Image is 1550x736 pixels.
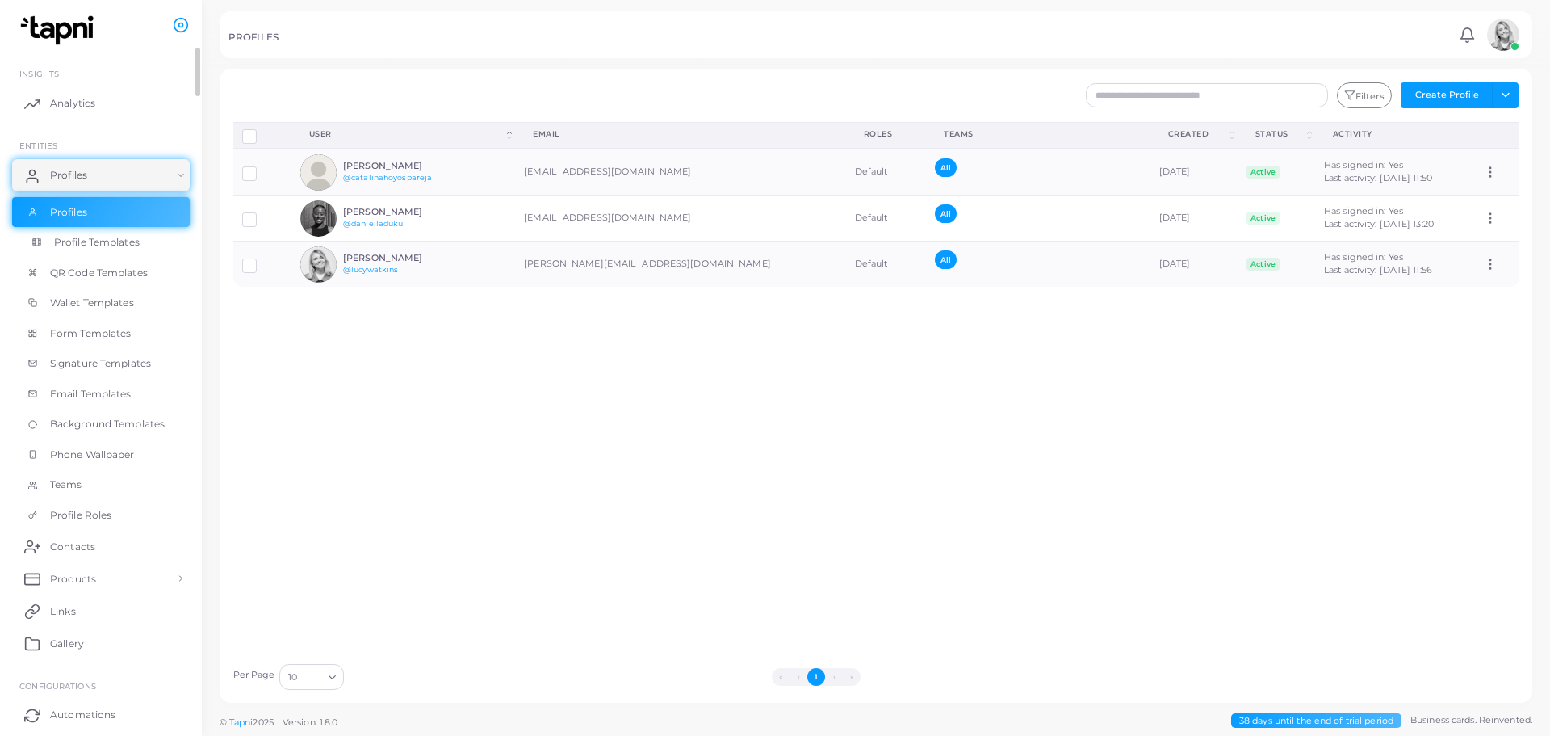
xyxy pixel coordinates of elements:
span: Profile Roles [50,508,111,523]
div: Teams [944,128,1133,140]
span: 2025 [253,716,273,730]
td: [EMAIL_ADDRESS][DOMAIN_NAME] [515,149,845,196]
div: Created [1168,128,1226,140]
span: Active [1246,166,1280,179]
span: Has signed in: Yes [1324,159,1403,170]
span: 10 [288,669,297,686]
span: Signature Templates [50,356,151,371]
span: All [935,158,957,177]
span: Active [1246,212,1280,225]
a: Gallery [12,627,190,659]
button: Create Profile [1401,82,1493,108]
span: Contacts [50,540,95,554]
img: logo [15,15,104,45]
td: [DATE] [1150,196,1238,242]
a: Tapni [229,717,253,728]
img: avatar [1487,19,1519,51]
img: avatar [300,246,337,283]
span: Gallery [50,637,84,651]
a: Analytics [12,87,190,120]
span: Has signed in: Yes [1324,251,1403,263]
span: Teams [50,477,82,492]
span: Links [50,604,76,619]
div: User [309,128,504,140]
td: [DATE] [1150,149,1238,196]
td: [DATE] [1150,242,1238,288]
td: Default [846,242,926,288]
th: Row-selection [233,122,291,149]
td: [PERSON_NAME][EMAIL_ADDRESS][DOMAIN_NAME] [515,242,845,288]
a: Teams [12,469,190,500]
a: Signature Templates [12,348,190,379]
a: Profile Templates [12,227,190,258]
div: Email [533,128,827,140]
a: Wallet Templates [12,288,190,318]
span: INSIGHTS [19,69,59,78]
span: Profiles [50,168,87,183]
span: ENTITIES [19,141,57,150]
span: Analytics [50,96,95,111]
a: Form Templates [12,318,190,349]
span: All [935,250,957,269]
h5: PROFILES [228,32,279,43]
a: Automations [12,699,190,731]
ul: Pagination [348,668,1284,686]
div: Status [1255,128,1304,140]
div: activity [1333,128,1456,140]
th: Action [1474,122,1519,149]
span: Background Templates [50,417,165,431]
span: Email Templates [50,387,132,402]
h6: [PERSON_NAME] [343,207,462,217]
span: Last activity: [DATE] 11:50 [1324,172,1432,183]
span: Active [1246,258,1280,271]
span: Has signed in: Yes [1324,205,1403,217]
span: QR Code Templates [50,266,148,280]
a: Contacts [12,530,190,562]
span: Form Templates [50,326,132,341]
h6: [PERSON_NAME] [343,161,462,171]
img: avatar [300,154,337,191]
a: avatar [1482,19,1523,51]
h6: [PERSON_NAME] [343,253,462,263]
a: QR Code Templates [12,258,190,288]
input: Search for option [299,668,322,686]
a: Profiles [12,197,190,228]
a: Profile Roles [12,500,190,531]
span: Last activity: [DATE] 11:56 [1324,264,1432,275]
button: Go to page 1 [807,668,825,686]
td: Default [846,149,926,196]
span: Automations [50,708,115,722]
button: Filters [1337,82,1392,108]
a: Email Templates [12,379,190,410]
td: [EMAIL_ADDRESS][DOMAIN_NAME] [515,196,845,242]
a: Phone Wallpaper [12,439,190,470]
div: Roles [864,128,908,140]
a: Profiles [12,159,190,191]
a: Products [12,562,190,595]
span: Phone Wallpaper [50,448,135,462]
img: avatar [300,200,337,237]
a: @lucywatkins [343,265,398,274]
span: Products [50,572,96,587]
span: All [935,204,957,223]
td: Default [846,196,926,242]
a: @catalinahoyospareja [343,173,432,182]
label: Per Page [233,669,275,682]
span: © [220,716,337,730]
span: Business cards. Reinvented. [1410,713,1532,727]
div: Search for option [279,664,344,690]
a: Links [12,595,190,627]
span: Profile Templates [54,235,140,250]
span: 38 days until the end of trial period [1231,713,1401,729]
span: Version: 1.8.0 [283,717,338,728]
span: Configurations [19,681,96,691]
a: Background Templates [12,409,190,439]
span: Last activity: [DATE] 13:20 [1324,218,1434,229]
span: Wallet Templates [50,296,134,310]
span: Profiles [50,205,87,220]
a: @danielladuku [343,219,403,228]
